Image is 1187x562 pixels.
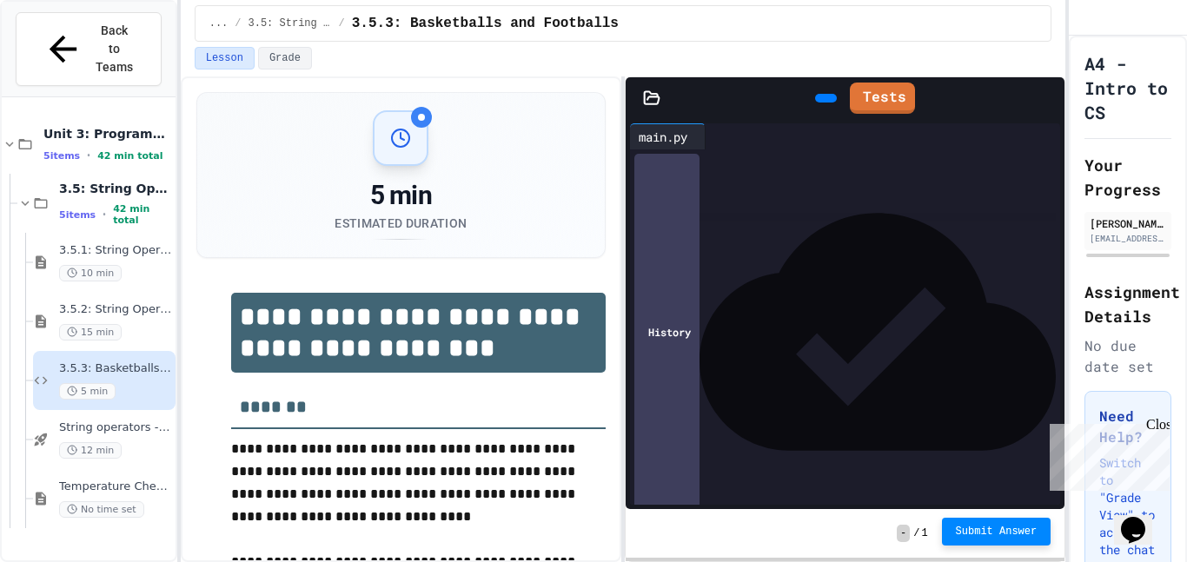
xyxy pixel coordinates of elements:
[59,420,172,435] span: String operators - Quiz
[1090,232,1166,245] div: [EMAIL_ADDRESS][DOMAIN_NAME]
[195,47,255,69] button: Lesson
[59,383,116,400] span: 5 min
[630,123,706,149] div: main.py
[1084,51,1171,124] h1: A4 - Intro to CS
[921,526,927,540] span: 1
[103,208,106,221] span: •
[7,7,120,110] div: Chat with us now!Close
[352,13,619,34] span: 3.5.3: Basketballs and Footballs
[59,181,172,196] span: 3.5: String Operators
[1090,215,1166,231] div: [PERSON_NAME]
[1084,335,1171,377] div: No due date set
[59,479,172,494] span: Temperature Check - Exit Ticket
[258,47,312,69] button: Grade
[1043,417,1170,491] iframe: chat widget
[59,442,122,459] span: 12 min
[97,150,162,162] span: 42 min total
[59,209,96,221] span: 5 items
[59,243,172,258] span: 3.5.1: String Operators
[1084,280,1171,328] h2: Assignment Details
[249,17,332,30] span: 3.5: String Operators
[335,215,467,232] div: Estimated Duration
[113,203,172,226] span: 42 min total
[1084,153,1171,202] h2: Your Progress
[897,525,910,542] span: -
[209,17,229,30] span: ...
[235,17,241,30] span: /
[59,361,172,376] span: 3.5.3: Basketballs and Footballs
[850,83,915,114] a: Tests
[913,526,919,540] span: /
[59,324,122,341] span: 15 min
[59,302,172,317] span: 3.5.2: String Operators - Review
[942,518,1051,545] button: Submit Answer
[43,126,172,142] span: Unit 3: Programming Fundamentals
[956,525,1038,539] span: Submit Answer
[634,154,700,510] div: History
[43,150,80,162] span: 5 items
[59,265,122,281] span: 10 min
[16,12,162,86] button: Back to Teams
[1099,406,1157,447] h3: Need Help?
[1114,493,1170,545] iframe: chat widget
[339,17,345,30] span: /
[87,149,90,162] span: •
[335,180,467,211] div: 5 min
[630,128,696,146] div: main.py
[59,501,144,518] span: No time set
[94,22,135,76] span: Back to Teams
